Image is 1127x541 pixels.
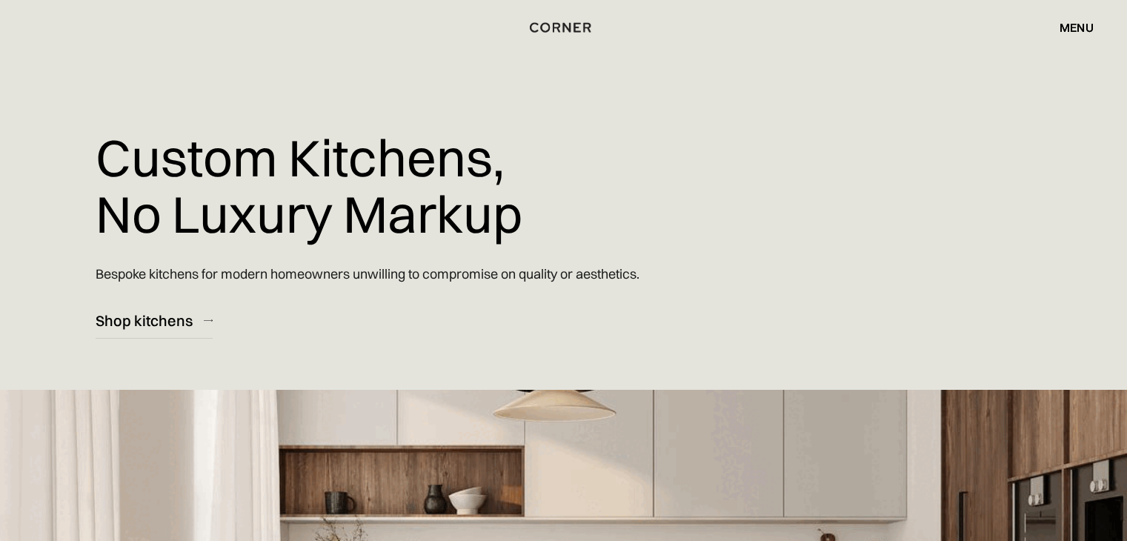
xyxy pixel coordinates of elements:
[1060,21,1094,33] div: menu
[1045,15,1094,40] div: menu
[96,119,522,253] h1: Custom Kitchens, No Luxury Markup
[96,253,639,295] p: Bespoke kitchens for modern homeowners unwilling to compromise on quality or aesthetics.
[96,311,193,331] div: Shop kitchens
[523,18,605,37] a: home
[96,302,213,339] a: Shop kitchens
